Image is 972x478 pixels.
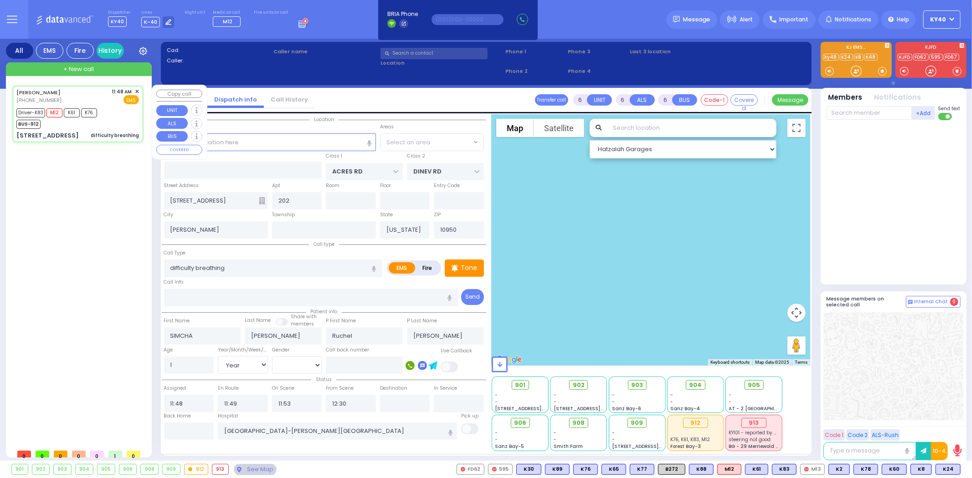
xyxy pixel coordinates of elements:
[689,381,702,390] span: 904
[461,412,478,420] label: Pick up
[141,10,175,15] label: Lines
[218,422,457,440] input: Search hospital
[840,54,853,61] a: K24
[568,48,627,56] span: Phone 3
[554,405,640,412] span: [STREET_ADDRESS][PERSON_NAME]
[164,385,186,392] label: Assigned
[185,464,208,474] div: 912
[931,442,948,460] button: 10-4
[46,108,62,117] span: M12
[683,418,708,428] div: 912
[514,418,526,427] span: 906
[156,118,188,129] button: ALS
[434,211,441,219] label: ZIP
[906,296,961,308] button: Internal Chat 0
[670,398,673,405] span: -
[898,54,912,61] a: KJFD
[854,464,878,475] div: BLS
[164,412,191,420] label: Back Home
[804,467,809,472] img: red-radio-icon.svg
[254,10,288,15] label: Fire units on call
[554,443,583,450] span: Smith Farm
[156,90,202,98] button: Copy call
[658,464,685,475] div: B272
[495,398,498,405] span: -
[630,94,655,106] button: ALS
[554,392,556,398] span: -
[772,464,797,475] div: BLS
[505,67,565,75] span: Phone 2
[434,182,460,189] label: Entry Code
[386,138,430,147] span: Select an area
[602,464,626,475] div: K65
[218,385,239,392] label: En Route
[494,354,524,366] a: Open this area in Google Maps (opens a new window)
[496,119,534,137] button: Show street map
[554,398,556,405] span: -
[717,464,741,475] div: ALS
[895,45,967,51] label: KJFD
[311,376,336,383] span: Status
[90,451,104,458] span: 0
[36,14,97,25] img: Logo
[141,464,158,474] div: 908
[141,17,160,27] span: K-40
[326,153,342,160] label: Cross 1
[389,262,415,274] label: EMS
[32,464,50,474] div: 902
[729,392,732,398] span: -
[127,451,140,458] span: 0
[380,211,393,219] label: State
[827,106,912,120] input: Search member
[516,464,541,475] div: K30
[381,48,488,59] input: Search a contact
[495,436,498,443] span: -
[16,131,79,140] div: [STREET_ADDRESS]
[534,119,584,137] button: Show satellite imagery
[6,43,33,59] div: All
[123,95,139,104] span: EMS
[823,54,839,61] a: ky48
[67,43,94,59] div: Fire
[63,65,94,74] span: + New call
[938,105,961,112] span: Send text
[492,467,497,472] img: red-radio-icon.svg
[494,354,524,366] img: Google
[545,464,570,475] div: K89
[167,46,271,54] label: Cad:
[870,429,900,441] button: ALS-Rush
[730,94,758,106] button: Covered
[913,54,929,61] a: FD62
[612,443,698,450] span: [STREET_ADDRESS][PERSON_NAME]
[432,14,504,25] input: (000)000-00000
[245,317,271,324] label: Last Name
[587,94,612,106] button: UNIT
[745,464,768,475] div: BLS
[670,443,701,450] span: Forest Bay-3
[630,464,654,475] div: K77
[573,381,585,390] span: 902
[515,381,525,390] span: 901
[745,464,768,475] div: K61
[854,464,878,475] div: K78
[846,429,869,441] button: Code 2
[882,464,907,475] div: K60
[908,300,913,305] img: comment-alt.png
[163,464,180,474] div: 909
[135,88,139,96] span: ✕
[272,346,289,354] label: Gender
[800,464,825,475] div: M13
[821,45,892,51] label: KJ EMS...
[213,10,243,15] label: Medic on call
[897,15,909,24] span: Help
[407,317,437,325] label: P Last Name
[36,451,49,458] span: 0
[787,119,806,137] button: Toggle fullscreen view
[98,464,115,474] div: 905
[612,405,641,412] span: Sanz Bay-6
[64,108,80,117] span: K61
[380,123,394,131] label: Areas
[164,133,376,151] input: Search location here
[630,48,718,56] label: Last 3 location
[434,385,457,392] label: In Service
